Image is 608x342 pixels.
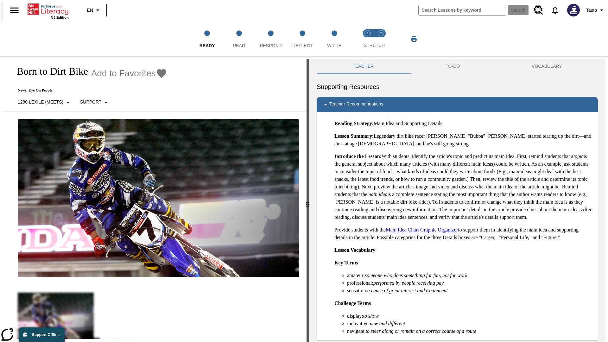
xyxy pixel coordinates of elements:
[334,133,374,139] strong: Lesson Summary:
[18,119,299,277] img: Motocross racer James Stewart flies through the air on his dirt bike.
[363,313,379,319] em: to show
[284,22,321,56] button: Reflect step 4 of 5
[91,68,156,79] span: Add to Favorites
[91,68,167,79] button: Add to Favorites - Born to Dirt Bike
[84,4,104,16] button: Language: EN, Select a language
[404,33,424,45] button: Print
[370,321,405,326] em: new and different
[334,154,382,159] strong: Introduce the Lesson:
[307,59,309,342] div: Press Enter or Spacebar and then press right and left arrow keys to move the slider
[584,4,608,16] button: Profile/Settings
[316,22,353,56] button: Write step 5 of 5
[547,2,563,18] a: Notifications
[317,59,598,74] div: Instructional Panel Tabs
[15,97,74,108] button: Select Lexile, 1280 Lexile (Meets)
[334,260,358,265] strong: Key Terms
[334,120,593,127] p: Main Idea and Supporting Details
[573,154,584,159] em: topic
[10,88,167,93] p: News: Eye On People
[347,312,593,320] li: display:
[317,97,598,112] div: Teacher Recommendations
[317,82,598,92] h6: Supporting Resources
[386,227,458,232] a: Main Idea Chart Graphic Organizer
[367,288,448,293] em: a cause of great interest and excitement
[252,22,289,56] button: Respond step 3 of 5
[309,59,605,342] div: activity
[334,121,374,126] strong: Reading Strategy:
[586,7,597,14] span: Tauto
[51,16,69,19] span: NJ Edition
[334,301,371,306] strong: Challenge Terms
[78,97,112,108] button: Scaffolds, Support
[373,280,444,286] em: performed by people receiving pay
[28,2,69,19] div: Home
[233,43,245,48] span: Read
[358,22,377,56] button: Stretch Read step 1 of 2
[334,153,593,221] p: With students, identify the article's topic and predict its main idea. First, remind students tha...
[347,320,593,327] li: innovative:
[364,43,385,48] span: STRETCH
[293,43,313,48] span: Reflect
[189,22,225,56] button: Ready step 1 of 5
[220,22,257,56] button: Read step 2 of 5
[260,43,282,48] span: Respond
[317,59,410,74] button: Teacher
[530,2,547,19] a: Resource Center, Will open in new tab
[334,226,593,241] p: Provide students with the to support them in identifying the main idea and supporting details in ...
[347,272,593,279] li: amateur:
[410,59,496,74] button: TO-DO
[347,327,593,335] li: navigate:
[496,59,598,74] button: VOCABULARY
[334,132,593,148] p: Legendary dirt bike racer [PERSON_NAME] "Bubba" [PERSON_NAME] started tearing up the dirt—and air...
[367,32,368,35] text: 1
[567,4,580,16] img: Avatar
[347,287,593,294] li: sensation:
[3,59,307,339] div: reading
[5,1,24,20] button: Open side menu
[372,22,390,56] button: Stretch Respond step 2 of 2
[334,247,375,253] strong: Lesson Vocabulary
[365,273,467,278] em: someone who does something for fun, not for work
[347,279,593,287] li: professional:
[563,2,584,18] button: Select a new avatar
[87,7,93,14] span: EN
[329,101,383,108] p: Teacher Recommendations
[380,32,382,35] text: 2
[10,66,88,77] h1: Born to Dirt Bike
[80,99,101,105] p: Support
[367,192,388,197] em: main idea
[366,328,476,334] em: to steer along or remain on a correct course of a route
[327,43,341,48] span: Write
[199,43,215,48] span: Ready
[18,99,63,105] p: 1280 Lexile (Meets)
[419,5,506,15] input: search field
[19,327,65,342] button: Support Offline
[32,332,60,337] span: Support Offline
